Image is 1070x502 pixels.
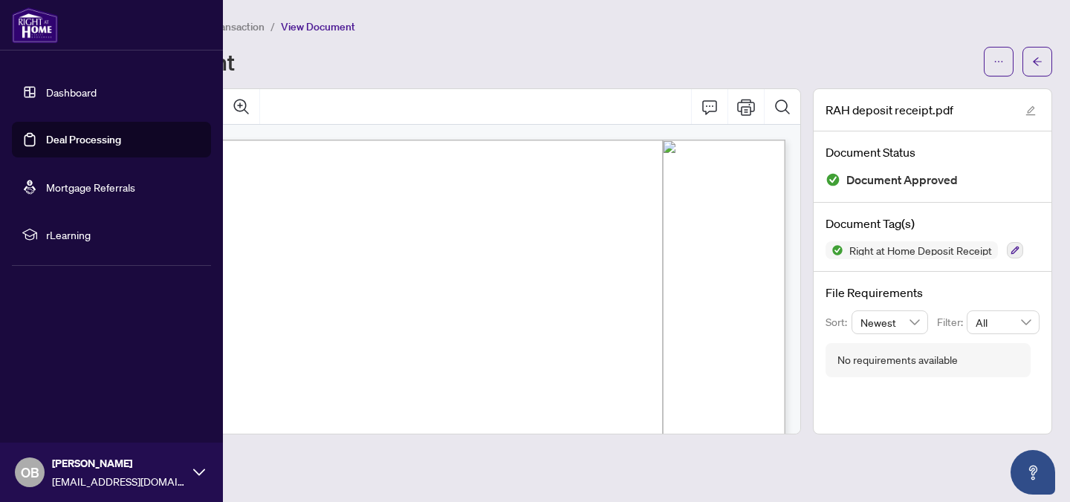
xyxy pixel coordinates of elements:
button: Open asap [1011,450,1055,495]
a: Dashboard [46,85,97,99]
h4: File Requirements [826,284,1040,301]
span: View Transaction [185,20,265,33]
img: logo [12,7,58,43]
span: [PERSON_NAME] [52,455,186,472]
h4: Document Status [826,143,1040,161]
span: [EMAIL_ADDRESS][DOMAIN_NAME] [52,473,186,489]
span: Newest [860,311,920,333]
span: Document Approved [846,170,958,190]
span: All [976,311,1031,333]
li: / [270,18,275,35]
a: Deal Processing [46,133,121,146]
img: Document Status [826,172,840,187]
span: OB [21,462,39,483]
span: View Document [281,20,355,33]
p: Sort: [826,314,852,330]
p: Filter: [937,314,967,330]
div: No requirements available [837,352,958,368]
span: arrow-left [1032,56,1043,67]
span: rLearning [46,226,201,243]
span: edit [1025,105,1036,116]
h4: Document Tag(s) [826,215,1040,232]
span: Right at Home Deposit Receipt [843,245,998,255]
span: ellipsis [993,56,1004,67]
img: Status Icon [826,241,843,259]
span: RAH deposit receipt.pdf [826,101,953,119]
a: Mortgage Referrals [46,180,135,194]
